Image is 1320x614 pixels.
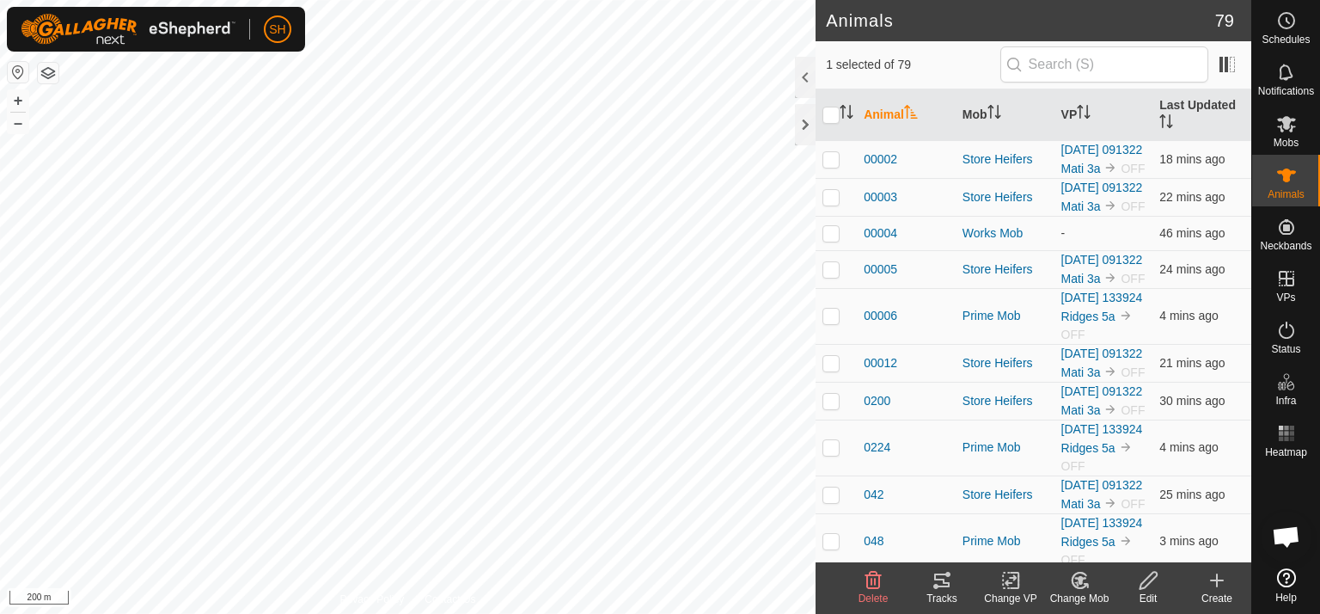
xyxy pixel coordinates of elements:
span: 00003 [864,188,897,206]
div: Store Heifers [962,188,1048,206]
span: SH [269,21,285,39]
p-sorticon: Activate to sort [904,107,918,121]
a: [DATE] 091322 Mati 3a [1061,143,1143,175]
div: Prime Mob [962,532,1048,550]
p-sorticon: Activate to sort [987,107,1001,121]
span: 00012 [864,354,897,372]
a: [DATE] 133924 Ridges 5a [1061,422,1143,455]
th: VP [1054,89,1153,141]
span: 00006 [864,307,897,325]
span: 7 Oct 2025, 8:22 am [1159,152,1225,166]
button: Reset Map [8,62,28,83]
span: Delete [859,593,889,605]
button: + [8,90,28,111]
th: Last Updated [1152,89,1251,141]
img: to [1103,365,1117,378]
span: OFF [1061,459,1085,473]
span: 7 Oct 2025, 8:11 am [1159,394,1225,408]
a: [DATE] 091322 Mati 3a [1061,181,1143,213]
img: to [1103,402,1117,416]
div: Create [1182,591,1251,606]
a: [DATE] 091322 Mati 3a [1061,478,1143,511]
span: Neckbands [1260,241,1311,251]
span: 7 Oct 2025, 8:19 am [1159,190,1225,204]
div: Store Heifers [962,486,1048,504]
div: Change Mob [1045,591,1114,606]
span: 0224 [864,439,890,457]
span: VPs [1276,292,1295,303]
a: Contact Us [425,592,475,607]
span: 00004 [864,224,897,243]
input: Search (S) [1000,46,1208,83]
span: OFF [1121,497,1145,511]
span: 7 Oct 2025, 8:37 am [1159,534,1218,548]
a: [DATE] 133924 Ridges 5a [1061,516,1143,549]
span: OFF [1121,272,1145,286]
img: to [1103,496,1117,510]
span: OFF [1061,328,1085,341]
span: Help [1275,593,1297,603]
p-sorticon: Activate to sort [1077,107,1091,121]
button: – [8,113,28,133]
div: Works Mob [962,224,1048,243]
img: Gallagher Logo [21,14,235,45]
span: 1 selected of 79 [826,56,999,74]
div: Prime Mob [962,439,1048,457]
span: 7 Oct 2025, 8:20 am [1159,356,1225,370]
span: 00002 [864,150,897,169]
app-display-virtual-paddock-transition: - [1061,226,1066,240]
span: OFF [1121,200,1145,213]
a: [DATE] 091322 Mati 3a [1061,384,1143,417]
span: OFF [1121,162,1145,175]
div: Prime Mob [962,307,1048,325]
img: to [1119,309,1133,322]
div: Store Heifers [962,392,1048,410]
img: to [1119,440,1133,454]
span: OFF [1121,403,1145,417]
span: Animals [1268,189,1305,200]
span: 048 [864,532,883,550]
div: Tracks [907,591,976,606]
th: Mob [956,89,1054,141]
p-sorticon: Activate to sort [1159,117,1173,131]
span: OFF [1061,553,1085,567]
p-sorticon: Activate to sort [840,107,853,121]
div: Open chat [1261,511,1312,562]
button: Map Layers [38,63,58,83]
a: [DATE] 133924 Ridges 5a [1061,291,1143,323]
span: OFF [1121,365,1145,379]
span: Schedules [1262,34,1310,45]
img: to [1103,199,1117,212]
span: 79 [1215,8,1234,34]
span: 042 [864,486,883,504]
span: 0200 [864,392,890,410]
h2: Animals [826,10,1215,31]
div: Store Heifers [962,261,1048,279]
span: 7 Oct 2025, 8:37 am [1159,440,1218,454]
img: to [1119,534,1133,548]
a: Help [1252,562,1320,610]
span: 7 Oct 2025, 8:36 am [1159,309,1218,322]
span: 7 Oct 2025, 8:15 am [1159,488,1225,501]
th: Animal [857,89,956,141]
span: 7 Oct 2025, 7:54 am [1159,226,1225,240]
div: Edit [1114,591,1182,606]
a: [DATE] 091322 Mati 3a [1061,253,1143,286]
div: Store Heifers [962,150,1048,169]
span: Heatmap [1265,447,1307,457]
img: to [1103,161,1117,175]
a: [DATE] 091322 Mati 3a [1061,347,1143,379]
span: Mobs [1274,138,1299,148]
div: Store Heifers [962,354,1048,372]
span: 7 Oct 2025, 8:17 am [1159,262,1225,276]
a: Privacy Policy [340,592,405,607]
div: Change VP [976,591,1045,606]
span: Infra [1275,396,1296,406]
span: Notifications [1258,86,1314,96]
span: 00005 [864,261,897,279]
img: to [1103,271,1117,285]
span: Status [1271,344,1300,354]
